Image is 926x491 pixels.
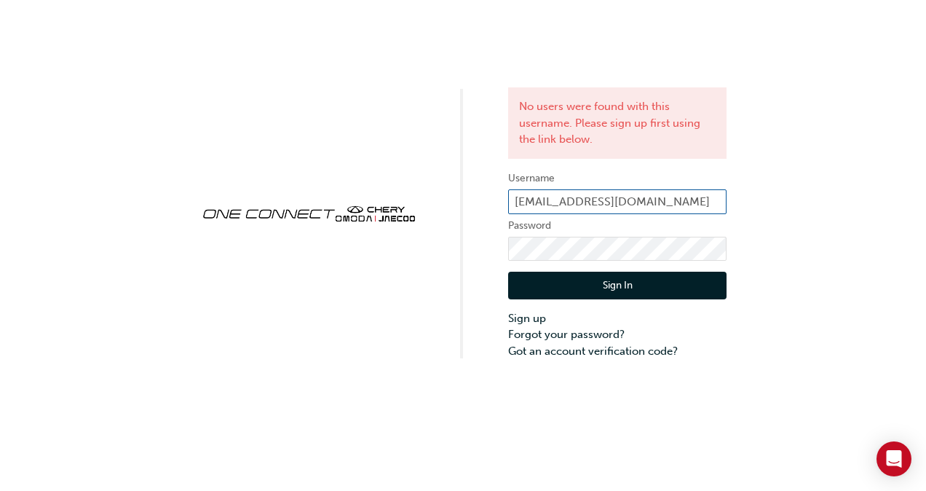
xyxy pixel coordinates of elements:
div: Open Intercom Messenger [876,441,911,476]
a: Got an account verification code? [508,343,727,360]
a: Sign up [508,310,727,327]
label: Username [508,170,727,187]
input: Username [508,189,727,214]
button: Sign In [508,272,727,299]
div: No users were found with this username. Please sign up first using the link below. [508,87,727,159]
label: Password [508,217,727,235]
img: oneconnect [199,193,418,231]
a: Forgot your password? [508,326,727,343]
